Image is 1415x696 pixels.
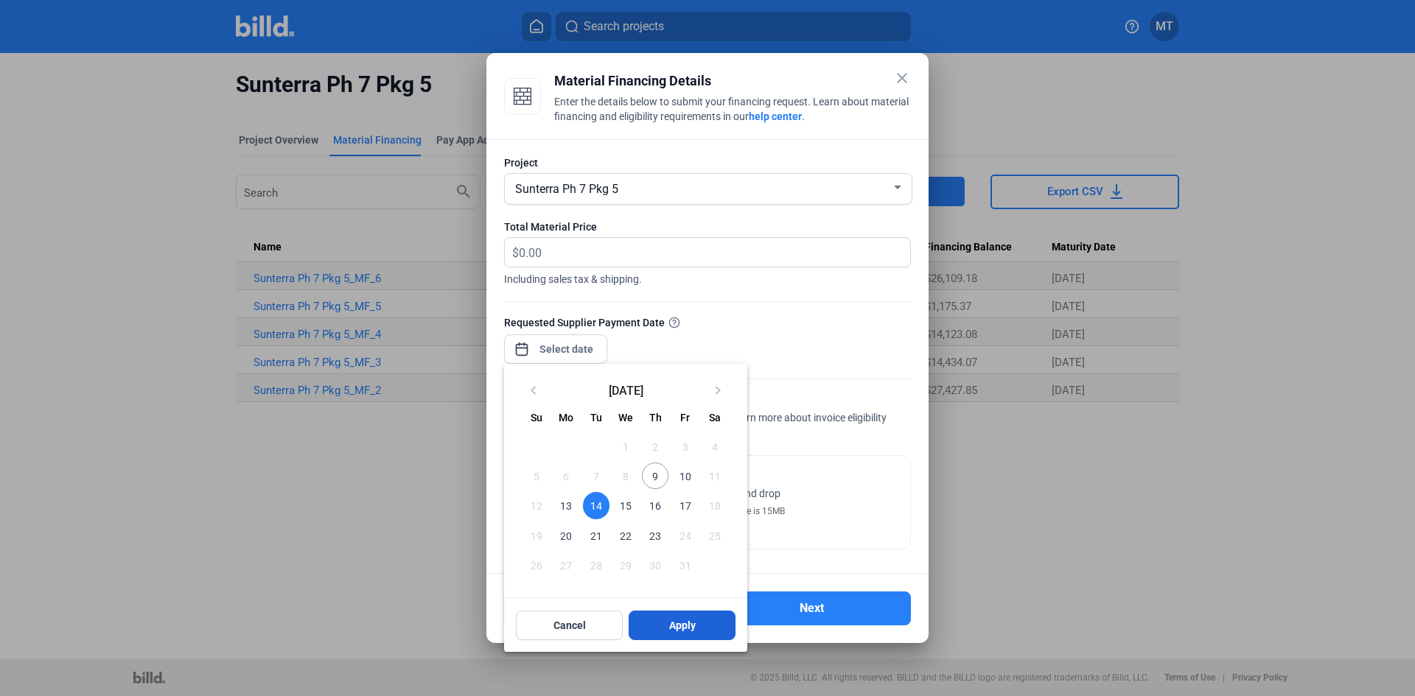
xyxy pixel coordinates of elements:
button: Cancel [516,611,623,640]
mat-icon: keyboard_arrow_right [709,382,727,399]
span: Su [531,412,542,423]
span: 17 [671,492,698,519]
button: October 2, 2025 [640,432,670,461]
span: 1 [612,433,639,460]
span: 26 [523,552,550,578]
button: October 25, 2025 [700,521,730,550]
span: Apply [669,618,696,633]
button: October 26, 2025 [522,550,551,580]
span: 10 [671,463,698,489]
span: 8 [612,463,639,489]
button: October 23, 2025 [640,521,670,550]
button: October 19, 2025 [522,521,551,550]
span: 29 [612,552,639,578]
span: 19 [523,522,550,549]
button: October 27, 2025 [551,550,581,580]
button: October 28, 2025 [581,550,611,580]
span: 12 [523,492,550,519]
span: 31 [671,552,698,578]
button: October 8, 2025 [611,461,640,491]
span: 22 [612,522,639,549]
span: 2 [642,433,668,460]
span: Tu [590,412,602,423]
button: October 9, 2025 [640,461,670,491]
span: 23 [642,522,668,549]
button: October 12, 2025 [522,491,551,520]
span: [DATE] [548,384,703,396]
span: 9 [642,463,668,489]
button: October 17, 2025 [670,491,699,520]
span: Fr [680,412,690,423]
span: 16 [642,492,668,519]
button: October 24, 2025 [670,521,699,550]
button: October 3, 2025 [670,432,699,461]
button: October 5, 2025 [522,461,551,491]
button: October 15, 2025 [611,491,640,520]
button: October 31, 2025 [670,550,699,580]
span: Cancel [553,618,586,633]
button: October 22, 2025 [611,521,640,550]
span: 18 [702,492,728,519]
span: 13 [553,492,579,519]
span: 4 [702,433,728,460]
span: We [618,412,633,423]
button: October 1, 2025 [611,432,640,461]
span: 11 [702,463,728,489]
span: 6 [553,463,579,489]
button: October 20, 2025 [551,521,581,550]
span: 21 [583,522,609,549]
button: October 11, 2025 [700,461,730,491]
button: Apply [629,611,736,640]
button: October 14, 2025 [581,491,611,520]
button: October 30, 2025 [640,550,670,580]
span: 28 [583,552,609,578]
span: 30 [642,552,668,578]
button: October 10, 2025 [670,461,699,491]
button: October 16, 2025 [640,491,670,520]
span: 27 [553,552,579,578]
span: 5 [523,463,550,489]
mat-icon: keyboard_arrow_left [525,382,542,399]
span: 24 [671,522,698,549]
button: October 6, 2025 [551,461,581,491]
span: 7 [583,463,609,489]
button: October 18, 2025 [700,491,730,520]
span: 20 [553,522,579,549]
button: October 4, 2025 [700,432,730,461]
span: 25 [702,522,728,549]
span: 3 [671,433,698,460]
span: 14 [583,492,609,519]
button: October 7, 2025 [581,461,611,491]
button: October 21, 2025 [581,521,611,550]
span: Sa [709,412,721,423]
span: 15 [612,492,639,519]
span: Th [649,412,662,423]
span: Mo [559,412,573,423]
button: October 13, 2025 [551,491,581,520]
button: October 29, 2025 [611,550,640,580]
td: OCT [522,432,611,461]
